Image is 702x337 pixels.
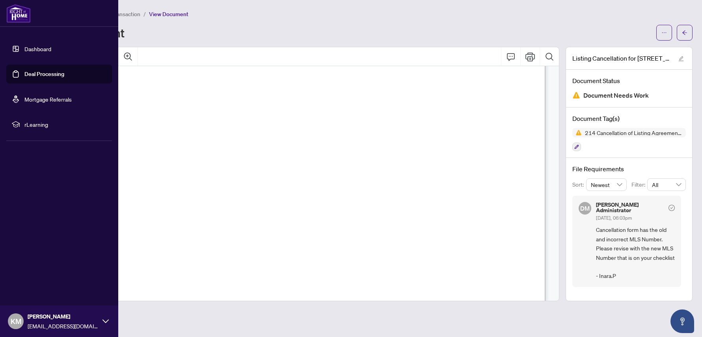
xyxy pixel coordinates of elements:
button: Open asap [670,309,694,333]
span: ellipsis [661,30,667,35]
span: edit [678,56,684,61]
span: [DATE], 06:03pm [596,215,632,221]
span: DM [580,204,590,213]
span: [EMAIL_ADDRESS][DOMAIN_NAME] [28,322,99,330]
span: View Transaction [98,11,140,18]
img: Document Status [572,91,580,99]
a: Mortgage Referrals [24,96,72,103]
h4: File Requirements [572,164,686,174]
img: logo [6,4,31,23]
p: Filter: [631,180,647,189]
a: Dashboard [24,45,51,52]
span: Cancellation form has the old and incorrect MLS Number. Please revise with the new MLS Number tha... [596,225,675,280]
span: arrow-left [682,30,687,35]
span: Document Needs Work [583,90,649,101]
span: Listing Cancellation for [STREET_ADDRESS]pdf [572,54,671,63]
span: KM [11,316,21,327]
li: / [143,9,146,19]
span: View Document [149,11,188,18]
a: Deal Processing [24,70,64,78]
span: All [652,179,681,191]
span: 214 Cancellation of Listing Agreement - Authority to Offer for Lease [582,130,686,135]
span: [PERSON_NAME] [28,312,99,321]
h5: [PERSON_NAME] Administrator [596,202,665,213]
h4: Document Tag(s) [572,114,686,123]
span: rLearning [24,120,106,129]
span: Newest [591,179,622,191]
span: check-circle [668,205,675,211]
h4: Document Status [572,76,686,85]
p: Sort: [572,180,586,189]
img: Status Icon [572,128,582,137]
